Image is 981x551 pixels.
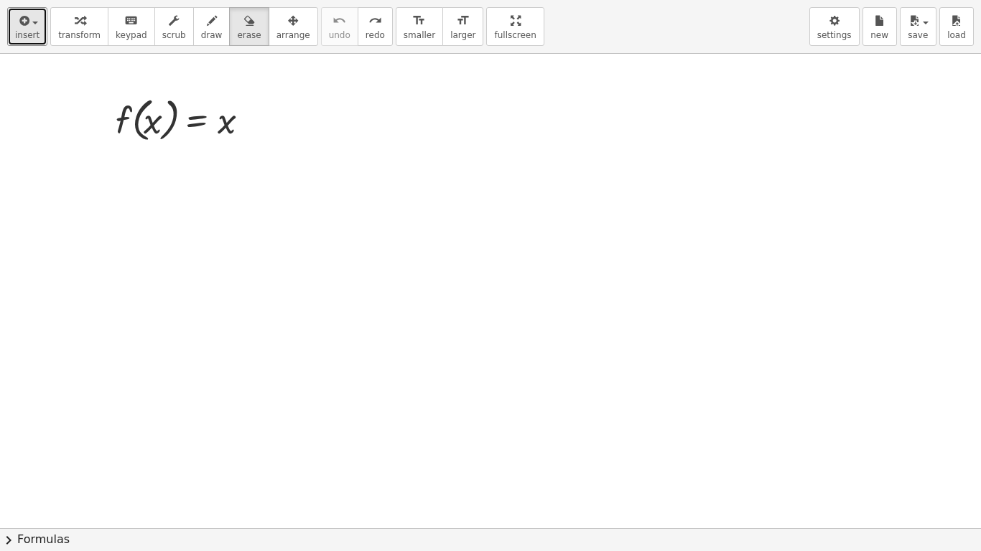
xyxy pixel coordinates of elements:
button: draw [193,7,231,46]
button: settings [809,7,860,46]
span: settings [817,30,852,40]
span: new [870,30,888,40]
span: arrange [276,30,310,40]
button: keyboardkeypad [108,7,155,46]
i: keyboard [124,12,138,29]
button: fullscreen [486,7,544,46]
i: redo [368,12,382,29]
i: undo [333,12,346,29]
span: load [947,30,966,40]
span: save [908,30,928,40]
span: keypad [116,30,147,40]
span: insert [15,30,39,40]
button: insert [7,7,47,46]
button: erase [229,7,269,46]
i: format_size [412,12,426,29]
button: undoundo [321,7,358,46]
span: fullscreen [494,30,536,40]
button: redoredo [358,7,393,46]
span: larger [450,30,475,40]
span: draw [201,30,223,40]
button: arrange [269,7,318,46]
span: undo [329,30,350,40]
span: scrub [162,30,186,40]
button: save [900,7,936,46]
i: format_size [456,12,470,29]
button: new [863,7,897,46]
button: format_sizesmaller [396,7,443,46]
span: transform [58,30,101,40]
span: redo [366,30,385,40]
span: erase [237,30,261,40]
button: load [939,7,974,46]
span: smaller [404,30,435,40]
button: transform [50,7,108,46]
button: format_sizelarger [442,7,483,46]
button: scrub [154,7,194,46]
